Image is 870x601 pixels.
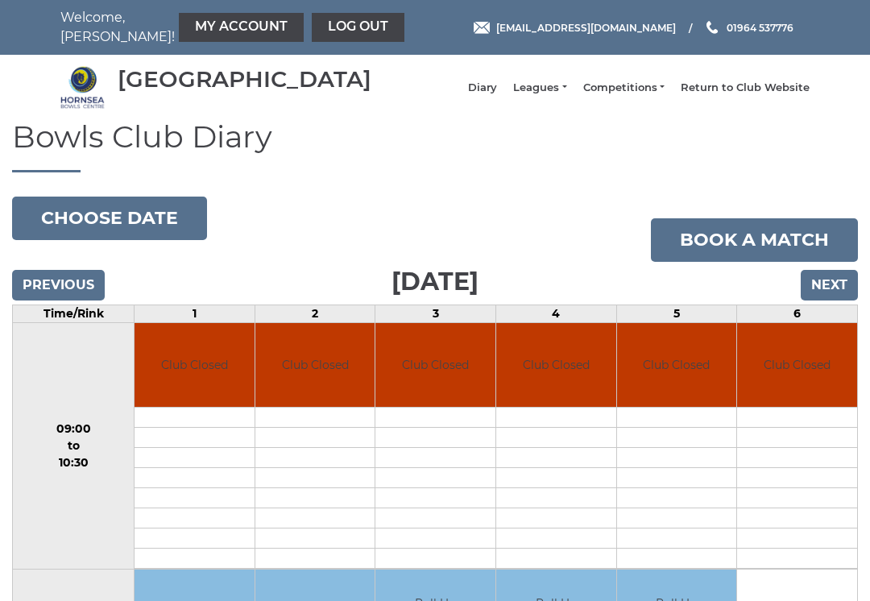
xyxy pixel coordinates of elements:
[12,270,105,300] input: Previous
[704,20,793,35] a: Phone us 01964 537776
[616,305,737,322] td: 5
[513,81,566,95] a: Leagues
[13,322,135,570] td: 09:00 to 10:30
[118,67,371,92] div: [GEOGRAPHIC_DATA]
[496,305,617,322] td: 4
[727,21,793,33] span: 01964 537776
[706,21,718,34] img: Phone us
[13,305,135,322] td: Time/Rink
[375,305,496,322] td: 3
[801,270,858,300] input: Next
[651,218,858,262] a: Book a match
[474,20,676,35] a: Email [EMAIL_ADDRESS][DOMAIN_NAME]
[135,305,255,322] td: 1
[583,81,665,95] a: Competitions
[179,13,304,42] a: My Account
[255,323,375,408] td: Club Closed
[312,13,404,42] a: Log out
[135,323,255,408] td: Club Closed
[496,323,616,408] td: Club Closed
[60,8,358,47] nav: Welcome, [PERSON_NAME]!
[681,81,810,95] a: Return to Club Website
[496,21,676,33] span: [EMAIL_ADDRESS][DOMAIN_NAME]
[12,197,207,240] button: Choose date
[12,120,858,172] h1: Bowls Club Diary
[60,65,105,110] img: Hornsea Bowls Centre
[617,323,737,408] td: Club Closed
[737,323,857,408] td: Club Closed
[474,22,490,34] img: Email
[737,305,858,322] td: 6
[468,81,497,95] a: Diary
[255,305,375,322] td: 2
[375,323,495,408] td: Club Closed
